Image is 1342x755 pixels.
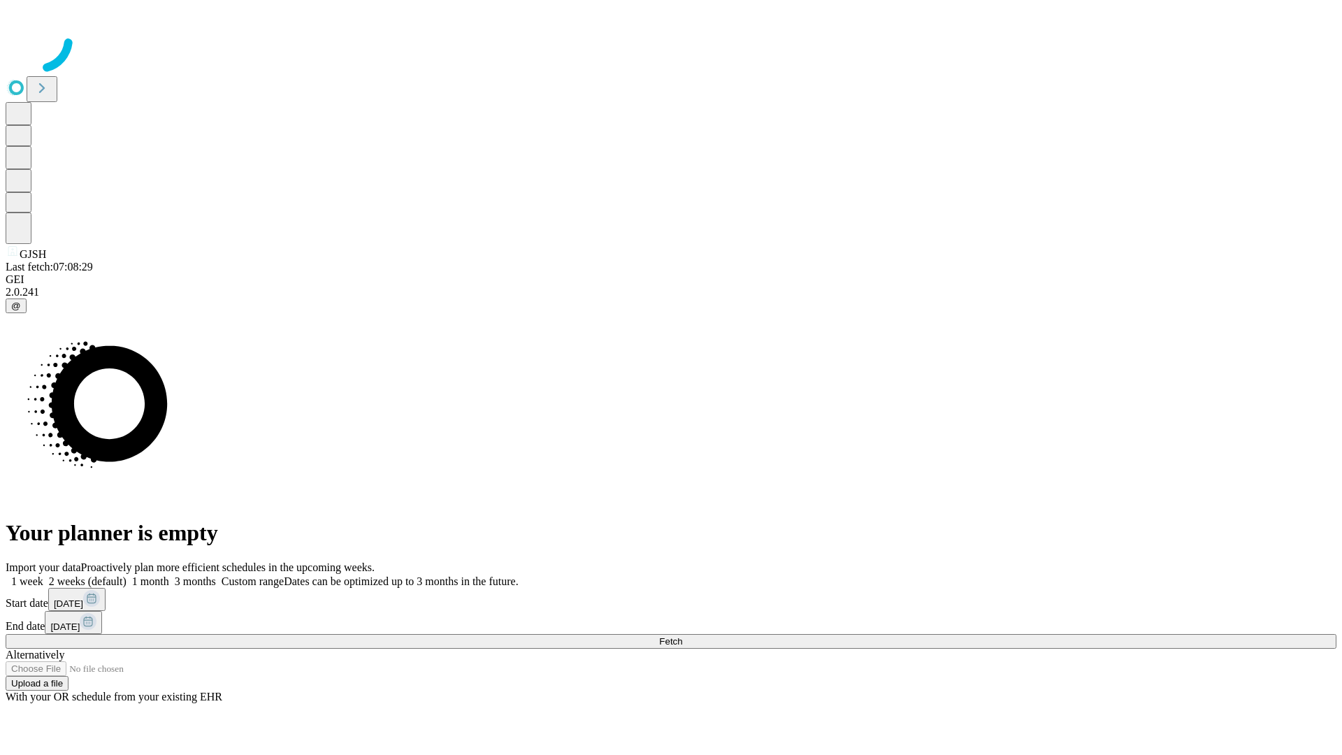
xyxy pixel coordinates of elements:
[6,273,1336,286] div: GEI
[6,676,68,691] button: Upload a file
[175,575,216,587] span: 3 months
[54,598,83,609] span: [DATE]
[11,575,43,587] span: 1 week
[284,575,518,587] span: Dates can be optimized up to 3 months in the future.
[222,575,284,587] span: Custom range
[6,588,1336,611] div: Start date
[6,261,93,273] span: Last fetch: 07:08:29
[6,611,1336,634] div: End date
[50,621,80,632] span: [DATE]
[6,561,81,573] span: Import your data
[11,301,21,311] span: @
[20,248,46,260] span: GJSH
[6,634,1336,649] button: Fetch
[6,691,222,703] span: With your OR schedule from your existing EHR
[81,561,375,573] span: Proactively plan more efficient schedules in the upcoming weeks.
[659,636,682,647] span: Fetch
[6,520,1336,546] h1: Your planner is empty
[49,575,127,587] span: 2 weeks (default)
[6,299,27,313] button: @
[6,649,64,661] span: Alternatively
[132,575,169,587] span: 1 month
[6,286,1336,299] div: 2.0.241
[48,588,106,611] button: [DATE]
[45,611,102,634] button: [DATE]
